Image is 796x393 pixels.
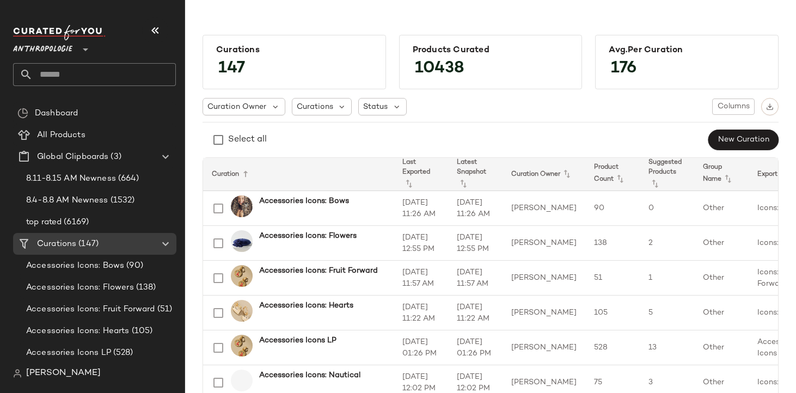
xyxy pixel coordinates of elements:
td: 0 [640,191,694,226]
td: 90 [585,191,640,226]
span: [PERSON_NAME] [26,367,101,380]
div: Products Curated [413,45,569,56]
span: (3) [108,151,121,163]
img: cfy_white_logo.C9jOOHJF.svg [13,25,106,40]
span: Accessories Icons: Bows [26,260,124,272]
span: (105) [130,325,153,337]
span: (90) [124,260,143,272]
b: Accessories Icons LP [259,335,336,346]
td: [DATE] 01:26 PM [394,330,448,365]
span: Accessories Icons: Flowers [26,281,134,294]
td: 2 [640,226,694,261]
td: [DATE] 11:57 AM [394,261,448,296]
img: svg%3e [17,108,28,119]
td: 105 [585,296,640,330]
td: 51 [585,261,640,296]
img: svg%3e [13,369,22,378]
span: (664) [116,173,139,185]
td: [PERSON_NAME] [503,261,585,296]
span: 10438 [404,49,475,88]
td: 1 [640,261,694,296]
img: 103216222_041_b [231,230,253,252]
td: [PERSON_NAME] [503,330,585,365]
b: Accessories Icons: Fruit Forward [259,265,378,277]
td: Other [694,261,749,296]
span: Accessories Icons: Fruit Forward [26,303,155,316]
div: Curations [216,45,372,56]
th: Group Name [694,158,749,191]
span: Anthropologie [13,37,72,57]
td: 528 [585,330,640,365]
td: [DATE] 12:55 PM [448,226,503,261]
th: Product Count [585,158,640,191]
td: [DATE] 11:26 AM [394,191,448,226]
span: Global Clipboards [37,151,108,163]
span: Curation Owner [207,101,266,113]
b: Accessories Icons: Bows [259,195,349,207]
th: Curation [203,158,394,191]
td: 13 [640,330,694,365]
th: Last Exported [394,158,448,191]
td: [DATE] 01:26 PM [448,330,503,365]
b: Accessories Icons: Flowers [259,230,357,242]
td: 5 [640,296,694,330]
div: Select all [228,133,267,146]
button: Columns [712,99,755,115]
td: [PERSON_NAME] [503,296,585,330]
span: 8.4-8.8 AM Newness [26,194,108,207]
img: 101906907_626_b [231,265,253,287]
span: 147 [207,49,256,88]
button: New Curation [708,130,779,150]
img: svg%3e [766,103,774,110]
span: 176 [600,49,647,88]
td: [DATE] 11:57 AM [448,261,503,296]
span: (528) [111,347,133,359]
span: (51) [155,303,173,316]
td: Other [694,330,749,365]
span: Status [363,101,388,113]
td: [DATE] 11:26 AM [448,191,503,226]
td: Other [694,191,749,226]
b: Accessories Icons: Nautical [259,370,360,381]
div: Avg.per Curation [609,45,765,56]
img: 101906907_626_b [231,335,253,357]
span: Columns [717,102,750,111]
span: (6169) [62,216,89,229]
th: Latest Snapshot [448,158,503,191]
span: New Curation [718,136,769,144]
td: [DATE] 11:22 AM [448,296,503,330]
span: Accessories Icons: Hearts [26,325,130,337]
b: Accessories Icons: Hearts [259,300,353,311]
span: Dashboard [35,107,78,120]
span: 8.11-8.15 AM Newness [26,173,116,185]
span: Curations [297,101,333,113]
span: (147) [76,238,99,250]
span: top rated [26,216,62,229]
td: [PERSON_NAME] [503,191,585,226]
td: [DATE] 11:22 AM [394,296,448,330]
td: [PERSON_NAME] [503,226,585,261]
img: 101906907_273_b [231,300,253,322]
td: Other [694,226,749,261]
span: All Products [37,129,85,142]
th: Suggested Products [640,158,694,191]
span: (138) [134,281,156,294]
td: Other [694,296,749,330]
span: (1532) [108,194,135,207]
img: 104379375_070_b15 [231,195,253,217]
span: Curations [37,238,76,250]
td: 138 [585,226,640,261]
td: [DATE] 12:55 PM [394,226,448,261]
span: Accessories Icons LP [26,347,111,359]
th: Curation Owner [503,158,585,191]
